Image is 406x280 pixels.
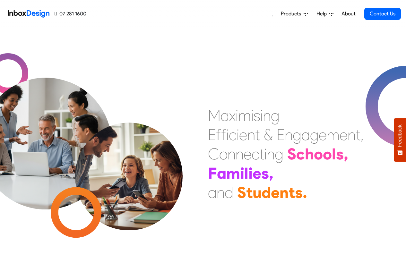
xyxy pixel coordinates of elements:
div: g [275,144,283,164]
div: h [305,144,314,164]
div: i [260,106,263,125]
div: e [253,164,261,183]
div: E [208,125,216,144]
div: o [219,144,228,164]
div: s [254,106,260,125]
div: t [289,183,295,202]
div: m [238,106,251,125]
div: f [221,125,226,144]
div: s [261,164,269,183]
div: & [264,125,273,144]
div: e [244,144,252,164]
div: i [251,106,254,125]
div: f [216,125,221,144]
div: t [255,125,260,144]
div: d [262,183,271,202]
div: C [208,144,219,164]
div: m [327,125,340,144]
span: Products [281,10,304,18]
div: i [248,164,253,183]
div: n [267,144,275,164]
div: c [296,144,305,164]
a: Products [278,7,310,20]
div: x [229,106,236,125]
div: a [217,164,226,183]
div: , [344,144,348,164]
div: d [225,183,233,202]
div: s [336,144,344,164]
div: i [236,106,238,125]
div: o [323,144,332,164]
button: Feedback - Show survey [394,118,406,162]
div: t [246,183,253,202]
div: E [277,125,285,144]
div: c [229,125,237,144]
a: About [340,7,357,20]
div: e [239,125,247,144]
div: n [236,144,244,164]
a: 07 281 1600 [55,10,86,18]
div: n [228,144,236,164]
div: n [285,125,293,144]
div: g [293,125,301,144]
div: n [348,125,356,144]
div: a [208,183,217,202]
div: , [269,164,273,183]
div: g [271,106,280,125]
div: i [264,144,267,164]
div: m [226,164,240,183]
div: n [217,183,225,202]
div: F [208,164,217,183]
div: S [287,144,296,164]
div: a [301,125,310,144]
div: . [303,183,307,202]
div: a [220,106,229,125]
div: l [332,144,336,164]
div: o [314,144,323,164]
a: Contact Us [364,8,401,20]
div: e [271,183,280,202]
div: e [319,125,327,144]
img: parents_with_child.png [62,96,196,230]
div: M [208,106,220,125]
a: Help [314,7,336,20]
div: , [360,125,364,144]
div: n [280,183,289,202]
div: g [310,125,319,144]
div: t [356,125,360,144]
div: t [259,144,264,164]
span: Help [316,10,329,18]
div: n [247,125,255,144]
div: S [237,183,246,202]
div: l [244,164,248,183]
div: s [295,183,303,202]
div: i [237,125,239,144]
div: n [263,106,271,125]
div: u [253,183,262,202]
div: Maximising Efficient & Engagement, Connecting Schools, Families, and Students. [208,106,364,202]
div: i [240,164,244,183]
div: i [226,125,229,144]
span: Feedback [397,124,403,147]
div: e [340,125,348,144]
div: c [252,144,259,164]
